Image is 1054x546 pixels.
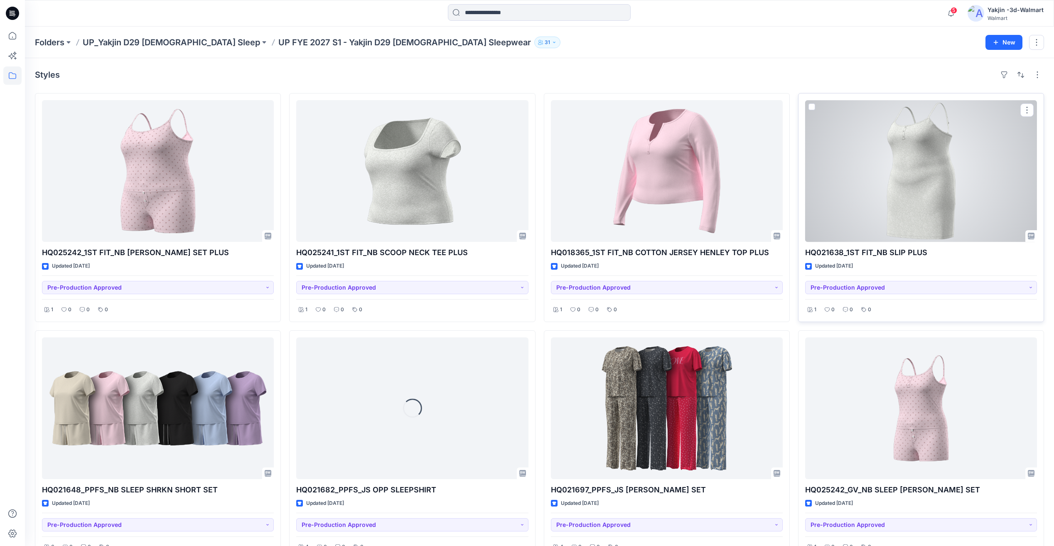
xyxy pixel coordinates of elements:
p: 0 [614,305,617,314]
p: HQ018365_1ST FIT_NB COTTON JERSEY HENLEY TOP PLUS [551,247,783,258]
p: 0 [341,305,344,314]
p: 0 [868,305,871,314]
p: 1 [560,305,562,314]
img: avatar [968,5,984,22]
a: HQ025242_1ST FIT_NB CAMI BOXER SET PLUS [42,100,274,242]
p: HQ021638_1ST FIT_NB SLIP PLUS [805,247,1037,258]
p: 0 [322,305,326,314]
button: 31 [534,37,560,48]
div: Walmart [988,15,1044,21]
a: UP_Yakjin D29 [DEMOGRAPHIC_DATA] Sleep [83,37,260,48]
p: Updated [DATE] [306,499,344,508]
p: Updated [DATE] [52,262,90,271]
p: HQ025242_1ST FIT_NB [PERSON_NAME] SET PLUS [42,247,274,258]
p: Updated [DATE] [52,499,90,508]
p: 0 [68,305,71,314]
p: HQ025242_GV_NB SLEEP [PERSON_NAME] SET [805,484,1037,496]
p: Updated [DATE] [815,499,853,508]
a: HQ021697_PPFS_JS OPP PJ SET [551,337,783,479]
p: Updated [DATE] [306,262,344,271]
p: 0 [105,305,108,314]
p: 1 [814,305,816,314]
p: HQ021682_PPFS_JS OPP SLEEPSHIRT [296,484,528,496]
p: 1 [305,305,307,314]
p: 31 [545,38,550,47]
p: Updated [DATE] [561,499,599,508]
h4: Styles [35,70,60,80]
p: 0 [850,305,853,314]
a: HQ025241_1ST FIT_NB SCOOP NECK TEE PLUS [296,100,528,242]
p: HQ021697_PPFS_JS [PERSON_NAME] SET [551,484,783,496]
a: HQ018365_1ST FIT_NB COTTON JERSEY HENLEY TOP PLUS [551,100,783,242]
button: New [985,35,1022,50]
a: HQ025242_GV_NB SLEEP CAMI BOXER SET [805,337,1037,479]
p: Updated [DATE] [561,262,599,271]
p: HQ021648_PPFS_NB SLEEP SHRKN SHORT SET [42,484,274,496]
p: UP FYE 2027 S1 - Yakjin D29 [DEMOGRAPHIC_DATA] Sleepwear [278,37,531,48]
a: HQ021648_PPFS_NB SLEEP SHRKN SHORT SET [42,337,274,479]
p: 0 [86,305,90,314]
p: 0 [831,305,835,314]
p: 0 [359,305,362,314]
p: 0 [595,305,599,314]
div: Yakjin -3d-Walmart [988,5,1044,15]
span: 5 [951,7,957,14]
p: 1 [51,305,53,314]
a: Folders [35,37,64,48]
p: Updated [DATE] [815,262,853,271]
a: HQ021638_1ST FIT_NB SLIP PLUS [805,100,1037,242]
p: HQ025241_1ST FIT_NB SCOOP NECK TEE PLUS [296,247,528,258]
p: 0 [577,305,580,314]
